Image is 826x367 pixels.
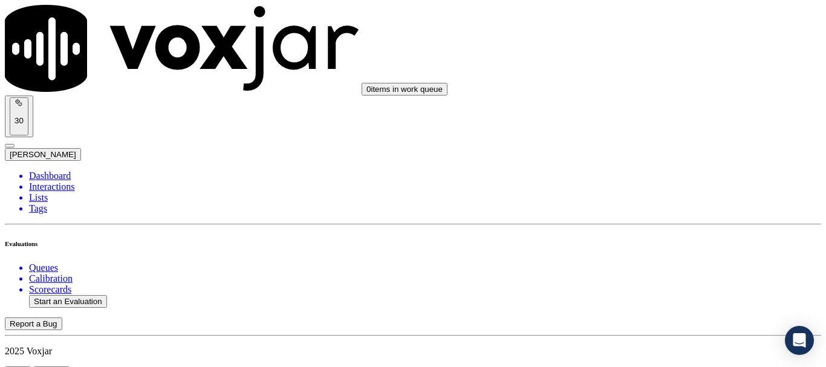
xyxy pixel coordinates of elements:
a: Queues [29,262,821,273]
img: voxjar logo [5,5,359,92]
a: Lists [29,192,821,203]
h6: Evaluations [5,240,821,247]
button: 30 [5,96,33,137]
p: 30 [15,116,24,125]
button: Report a Bug [5,317,62,330]
button: 30 [10,97,28,135]
a: Interactions [29,181,821,192]
button: 0items in work queue [362,83,447,96]
p: 2025 Voxjar [5,346,821,357]
a: Scorecards [29,284,821,295]
button: Start an Evaluation [29,295,107,308]
a: Tags [29,203,821,214]
span: [PERSON_NAME] [10,150,76,159]
a: Dashboard [29,171,821,181]
a: Calibration [29,273,821,284]
div: Open Intercom Messenger [785,326,814,355]
button: [PERSON_NAME] [5,148,81,161]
